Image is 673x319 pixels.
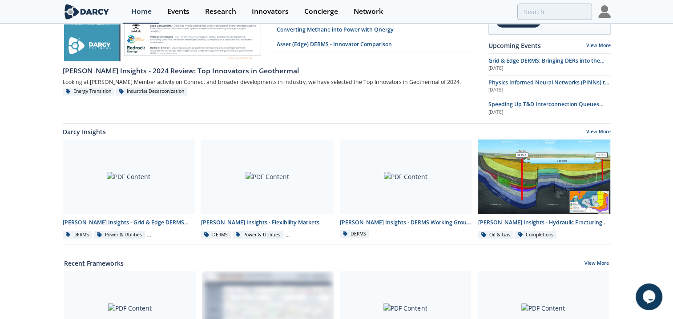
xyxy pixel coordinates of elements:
a: View More [584,260,609,268]
div: [DATE] [488,65,611,72]
div: Concierge [304,8,338,15]
div: [PERSON_NAME] Insights - 2024 Review: Top Innovators in Geothermal [63,66,476,76]
div: Power & Utilities [94,231,145,239]
span: Physics Informed Neural Networks (PINNs) to Accelerate Subsurface Scenario Analysis [488,79,609,94]
div: DERMS [63,231,93,239]
div: Oil & Gas [478,231,513,239]
a: PDF Content [PERSON_NAME] Insights - Flexibility Markets DERMS Power & Utilities [198,140,337,239]
img: logo-wide.svg [63,4,111,20]
div: [PERSON_NAME] Insights - Hydraulic Fracturing Test Site 2 - Final Report [478,219,611,227]
div: DERMS [340,230,370,238]
a: Darcy Insights [63,127,106,136]
a: PDF Content [PERSON_NAME] Insights - Grid & Edge DERMS Integration DERMS Power & Utilities [60,140,198,239]
div: Looking at [PERSON_NAME] Member activity on Connect and broader developments in industry, we have... [63,76,476,88]
div: Network [354,8,383,15]
div: [DATE] [488,87,611,94]
div: Innovators [252,8,289,15]
div: Events [167,8,189,15]
a: Darcy Insights - Hydraulic Fracturing Test Site 2 - Final Report preview [PERSON_NAME] Insights -... [475,140,614,239]
div: Home [131,8,152,15]
div: Industrial Decarbonization [116,88,188,96]
input: Advanced Search [517,4,592,20]
a: View More [586,42,611,48]
a: Grid & Edge DERMS: Bringing DERs into the Control Room [DATE] [488,57,611,72]
a: Converting Methane into Power with Qnergy [272,23,476,37]
a: View More [586,128,611,136]
div: Energy Transition [63,88,115,96]
a: PDF Content [PERSON_NAME] Insights - DERMS Working Group - Roundtable ([DATE]) DERMS [337,140,476,239]
div: [DATE] [488,109,611,116]
div: [PERSON_NAME] Insights - Flexibility Markets [201,219,334,227]
a: Physics Informed Neural Networks (PINNs) to Accelerate Subsurface Scenario Analysis [DATE] [488,79,611,94]
div: [PERSON_NAME] Insights - Grid & Edge DERMS Integration [63,219,195,227]
a: Speeding Up T&D Interconnection Queues with Enhanced Software Solutions [DATE] [488,100,611,116]
a: Asset (Edge) DERMS - Innovator Comparison [272,37,476,52]
a: Recent Frameworks [64,259,124,268]
div: Research [205,8,236,15]
span: Speeding Up T&D Interconnection Queues with Enhanced Software Solutions [488,100,604,116]
img: Profile [598,5,611,18]
a: [PERSON_NAME] Insights - 2024 Review: Top Innovators in Geothermal [63,61,476,76]
div: [PERSON_NAME] Insights - DERMS Working Group - Roundtable ([DATE]) [340,219,472,227]
div: Power & Utilities [233,231,284,239]
div: DERMS [201,231,231,239]
span: Grid & Edge DERMS: Bringing DERs into the Control Room [488,57,604,72]
div: Completions [515,231,557,239]
iframe: chat widget [636,283,664,310]
a: Upcoming Events [488,41,541,50]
